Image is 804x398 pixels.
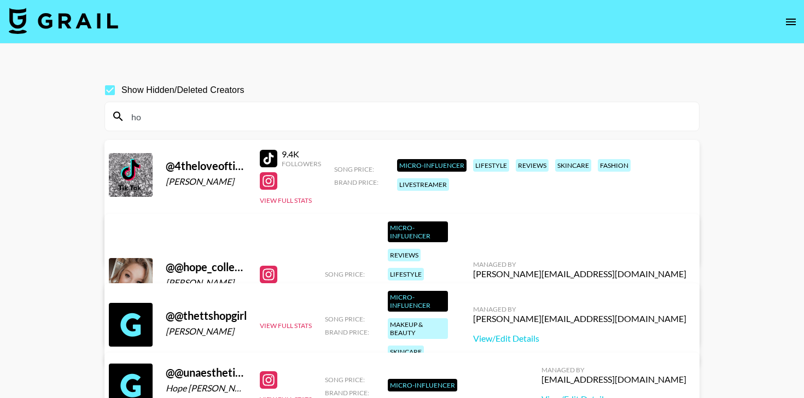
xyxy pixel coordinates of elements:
[282,160,321,168] div: Followers
[125,108,692,125] input: Search by User Name
[473,268,686,279] div: [PERSON_NAME][EMAIL_ADDRESS][DOMAIN_NAME]
[325,270,365,278] span: Song Price:
[325,389,369,397] span: Brand Price:
[282,149,321,160] div: 9.4K
[334,178,378,186] span: Brand Price:
[260,321,312,330] button: View Full Stats
[397,159,467,172] div: Micro-Influencer
[334,165,374,173] span: Song Price:
[473,305,686,313] div: Managed By
[555,159,591,172] div: skincare
[541,366,686,374] div: Managed By
[388,318,448,339] div: makeup & beauty
[260,196,312,204] button: View Full Stats
[166,309,247,323] div: @ @thettshopgirl
[325,315,365,323] span: Song Price:
[166,326,247,337] div: [PERSON_NAME]
[473,313,686,324] div: [PERSON_NAME][EMAIL_ADDRESS][DOMAIN_NAME]
[121,84,244,97] span: Show Hidden/Deleted Creators
[9,8,118,34] img: Grail Talent
[598,159,631,172] div: fashion
[325,328,369,336] span: Brand Price:
[166,277,247,288] div: [PERSON_NAME]
[388,268,424,280] div: lifestyle
[473,260,686,268] div: Managed By
[541,374,686,385] div: [EMAIL_ADDRESS][DOMAIN_NAME]
[388,346,424,358] div: skincare
[166,366,247,379] div: @ @unaestheticsurferpearlz
[473,159,509,172] div: lifestyle
[388,291,448,312] div: Micro-Influencer
[388,379,457,391] div: Micro-Influencer
[397,178,449,191] div: livestreamer
[516,159,549,172] div: reviews
[388,249,421,261] div: reviews
[166,260,247,274] div: @ @hope_collective
[325,376,365,384] span: Song Price:
[473,333,686,344] a: View/Edit Details
[166,176,247,187] div: [PERSON_NAME]
[166,159,247,173] div: @ 4theloveoftiktokshop
[388,221,448,242] div: Micro-Influencer
[166,383,247,394] div: Hope [PERSON_NAME]
[780,11,802,33] button: open drawer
